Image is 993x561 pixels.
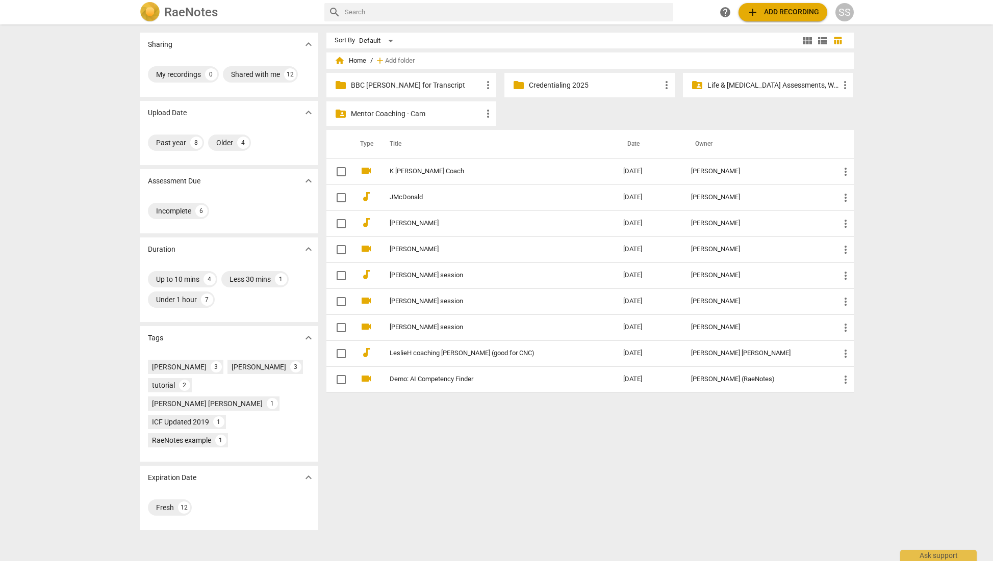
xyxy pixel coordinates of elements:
p: Credentialing 2025 [529,80,660,91]
td: [DATE] [615,340,683,366]
span: more_vert [839,296,852,308]
span: table_chart [833,36,843,45]
span: audiotrack [360,191,372,203]
a: LeslieH coaching [PERSON_NAME] (good for CNC) [390,350,587,357]
span: more_vert [839,79,851,91]
button: SS [835,3,854,21]
span: more_vert [839,348,852,360]
div: 12 [284,68,296,81]
span: more_vert [839,192,852,204]
p: Assessment Due [148,176,200,186]
div: 6 [195,205,208,217]
span: add [375,56,385,66]
img: Logo [140,2,160,22]
div: Up to 10 mins [156,274,199,284]
div: My recordings [156,69,201,79]
th: Title [377,130,615,158]
span: audiotrack [360,269,372,281]
p: Upload Date [148,108,187,118]
div: 1 [275,273,287,285]
button: Show more [301,470,316,485]
span: Add folder [385,57,415,65]
button: Tile view [800,33,815,48]
span: Add recording [747,6,819,18]
span: folder_shared [691,79,703,91]
td: [DATE] [615,236,683,262]
div: [PERSON_NAME] [691,298,823,305]
div: [PERSON_NAME] [691,324,823,331]
span: view_list [817,35,829,47]
p: Sharing [148,39,172,50]
span: more_vert [839,244,852,256]
th: Owner [683,130,831,158]
div: 4 [237,137,249,149]
div: [PERSON_NAME] [PERSON_NAME] [152,398,263,409]
div: 1 [213,416,224,428]
span: more_vert [482,108,494,120]
span: videocam [360,320,372,333]
button: List view [815,33,830,48]
input: Search [345,4,669,20]
a: [PERSON_NAME] session [390,324,587,331]
div: [PERSON_NAME] [PERSON_NAME] [691,350,823,357]
td: [DATE] [615,314,683,340]
h2: RaeNotes [164,5,218,19]
span: more_vert [839,270,852,282]
span: / [370,57,373,65]
div: 3 [290,361,301,372]
a: [PERSON_NAME] session [390,298,587,305]
a: LogoRaeNotes [140,2,316,22]
div: ICF Updated 2019 [152,417,209,427]
span: expand_more [302,106,315,119]
div: 12 [178,501,190,514]
a: K [PERSON_NAME] Coach [390,168,587,175]
button: Show more [301,173,316,189]
div: 0 [205,68,217,81]
span: search [328,6,341,18]
p: Tags [148,333,163,343]
td: [DATE] [615,158,683,184]
span: expand_more [302,243,315,255]
div: [PERSON_NAME] (RaeNotes) [691,376,823,383]
button: Table view [830,33,846,48]
span: expand_more [302,38,315,50]
span: home [335,56,345,66]
div: 1 [267,398,278,409]
span: videocam [360,372,372,385]
a: Demo: AI Competency Finder [390,376,587,383]
div: [PERSON_NAME] [691,272,823,279]
a: [PERSON_NAME] session [390,272,587,279]
div: Ask support [900,550,977,561]
div: 8 [190,137,202,149]
div: Under 1 hour [156,295,197,305]
td: [DATE] [615,366,683,392]
div: Fresh [156,502,174,513]
div: 7 [201,293,213,306]
span: expand_more [302,175,315,187]
span: folder_shared [335,108,347,120]
button: Show more [301,37,316,52]
div: [PERSON_NAME] [152,362,207,372]
div: 3 [211,361,222,372]
span: add [747,6,759,18]
div: 2 [179,380,190,391]
p: Life & ADHD Assessments, Winter 2025 [707,80,839,91]
div: 4 [203,273,216,285]
div: [PERSON_NAME] [691,246,823,253]
span: folder [335,79,347,91]
span: audiotrack [360,217,372,229]
p: Duration [148,244,175,255]
a: [PERSON_NAME] [390,246,587,253]
th: Date [615,130,683,158]
div: RaeNotes example [152,435,211,445]
p: Mentor Coaching - Cam [351,109,482,119]
td: [DATE] [615,262,683,288]
div: 1 [215,435,226,446]
div: Incomplete [156,206,191,216]
a: [PERSON_NAME] [390,220,587,227]
span: audiotrack [360,346,372,359]
button: Show more [301,105,316,120]
span: expand_more [302,471,315,484]
span: folder [513,79,525,91]
a: Help [716,3,734,21]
